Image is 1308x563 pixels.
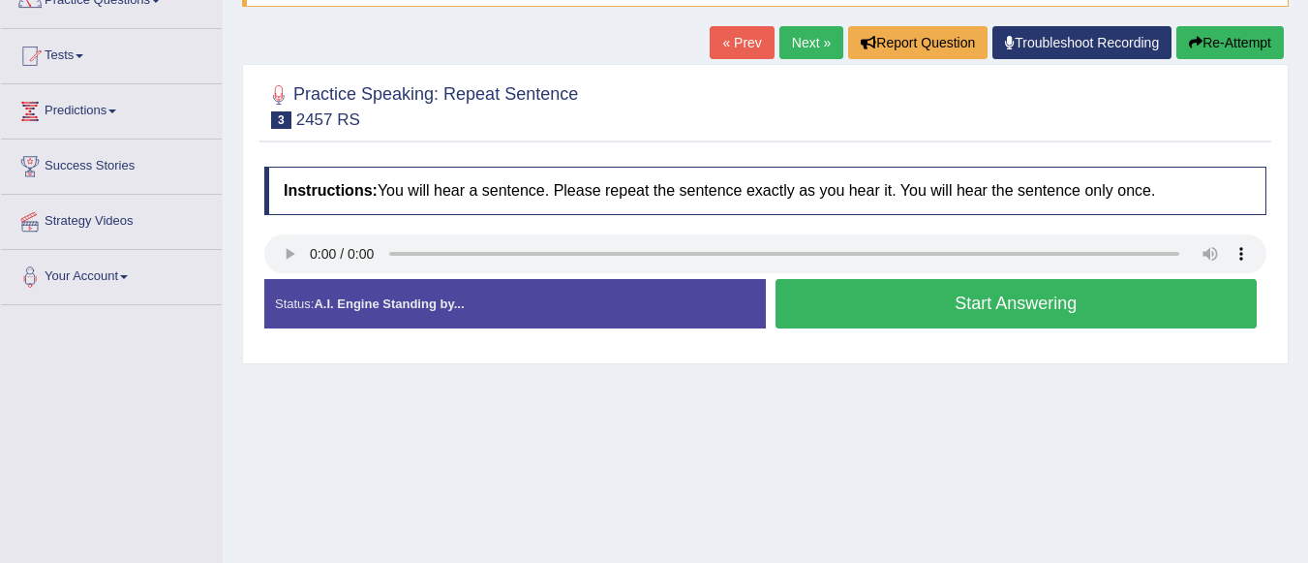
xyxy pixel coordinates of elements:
a: Strategy Videos [1,195,222,243]
b: Instructions: [284,182,378,199]
a: « Prev [710,26,774,59]
a: Next » [779,26,843,59]
h4: You will hear a sentence. Please repeat the sentence exactly as you hear it. You will hear the se... [264,167,1266,215]
a: Tests [1,29,222,78]
button: Report Question [848,26,988,59]
a: Predictions [1,84,222,133]
button: Start Answering [776,279,1258,328]
div: Status: [264,279,766,328]
button: Re-Attempt [1176,26,1284,59]
a: Your Account [1,250,222,298]
span: 3 [271,111,291,129]
a: Success Stories [1,140,222,188]
a: Troubleshoot Recording [992,26,1171,59]
small: 2457 RS [296,110,360,129]
h2: Practice Speaking: Repeat Sentence [264,80,578,129]
strong: A.I. Engine Standing by... [314,297,464,311]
